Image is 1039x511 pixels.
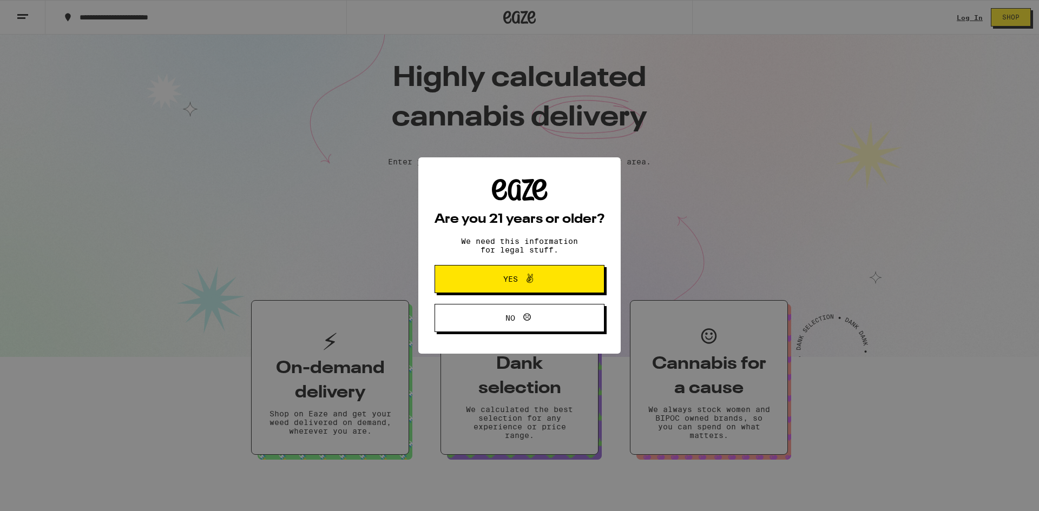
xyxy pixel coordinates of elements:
p: We need this information for legal stuff. [452,237,587,254]
h2: Are you 21 years or older? [435,213,604,226]
button: No [435,304,604,332]
button: Yes [435,265,604,293]
span: No [505,314,515,322]
span: Yes [503,275,518,283]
